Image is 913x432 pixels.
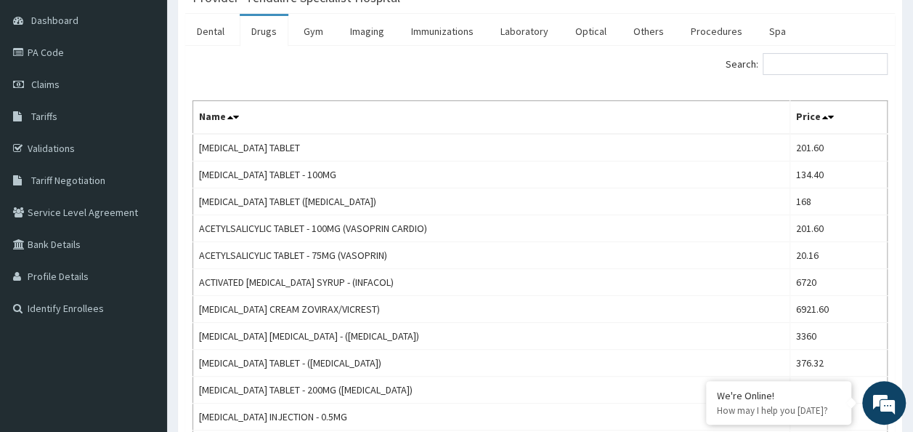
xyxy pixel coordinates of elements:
[193,134,790,161] td: [MEDICAL_DATA] TABLET
[790,101,888,135] th: Price
[790,215,888,242] td: 201.60
[489,16,560,47] a: Laboratory
[790,377,888,404] td: 672
[292,16,335,47] a: Gym
[193,350,790,377] td: [MEDICAL_DATA] TABLET - ([MEDICAL_DATA])
[790,188,888,215] td: 168
[564,16,618,47] a: Optical
[790,161,888,188] td: 134.40
[31,174,105,187] span: Tariff Negotiation
[27,73,59,109] img: d_794563401_company_1708531726252_794563401
[193,215,790,242] td: ACETYLSALICYLIC TABLET - 100MG (VASOPRIN CARDIO)
[76,81,244,100] div: Chat with us now
[679,16,754,47] a: Procedures
[238,7,273,42] div: Minimize live chat window
[240,16,288,47] a: Drugs
[193,377,790,404] td: [MEDICAL_DATA] TABLET - 200MG ([MEDICAL_DATA])
[338,16,396,47] a: Imaging
[622,16,675,47] a: Others
[399,16,485,47] a: Immunizations
[763,53,888,75] input: Search:
[790,269,888,296] td: 6720
[758,16,798,47] a: Spa
[31,78,60,91] span: Claims
[193,269,790,296] td: ACTIVATED [MEDICAL_DATA] SYRUP - (INFACOL)
[193,161,790,188] td: [MEDICAL_DATA] TABLET - 100MG
[790,242,888,269] td: 20.16
[84,126,200,273] span: We're online!
[31,14,78,27] span: Dashboard
[726,53,888,75] label: Search:
[790,296,888,323] td: 6921.60
[31,110,57,123] span: Tariffs
[193,242,790,269] td: ACETYLSALICYLIC TABLET - 75MG (VASOPRIN)
[193,188,790,215] td: [MEDICAL_DATA] TABLET ([MEDICAL_DATA])
[790,134,888,161] td: 201.60
[193,404,790,431] td: [MEDICAL_DATA] INJECTION - 0.5MG
[717,389,840,402] div: We're Online!
[185,16,236,47] a: Dental
[717,404,840,417] p: How may I help you today?
[790,323,888,350] td: 3360
[193,323,790,350] td: [MEDICAL_DATA] [MEDICAL_DATA] - ([MEDICAL_DATA])
[7,282,277,333] textarea: Type your message and hit 'Enter'
[193,101,790,135] th: Name
[193,296,790,323] td: [MEDICAL_DATA] CREAM ZOVIRAX/VICREST)
[790,350,888,377] td: 376.32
